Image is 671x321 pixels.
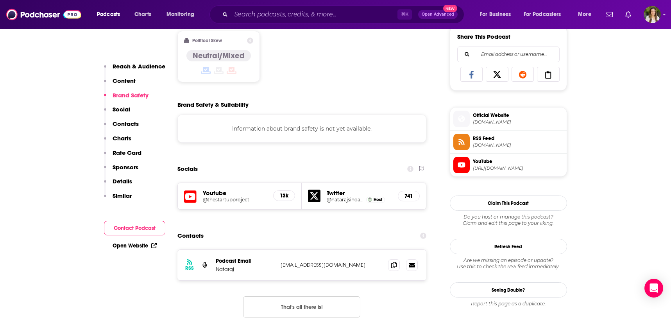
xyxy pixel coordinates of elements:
button: open menu [474,8,521,21]
div: Search podcasts, credits, & more... [217,5,472,23]
button: Contacts [104,120,139,134]
a: YouTube[URL][DOMAIN_NAME] [453,157,564,173]
a: Charts [129,8,156,21]
h5: Youtube [203,189,267,197]
button: Claim This Podcast [450,195,567,211]
span: ⌘ K [397,9,412,20]
div: Report this page as a duplicate. [450,301,567,307]
button: Contact Podcast [104,221,165,235]
input: Search podcasts, credits, & more... [231,8,397,21]
span: anchor.fm [473,142,564,148]
button: Content [104,77,136,91]
button: Reach & Audience [104,63,165,77]
a: Show notifications dropdown [622,8,634,21]
button: open menu [573,8,601,21]
div: Open Intercom Messenger [644,279,663,298]
a: @thestartupproject [203,197,267,203]
h3: RSS [185,265,194,271]
button: open menu [519,8,573,21]
a: Share on X/Twitter [486,67,508,82]
span: RSS Feed [473,135,564,142]
h5: 13k [280,192,288,199]
p: Contacts [113,120,139,127]
a: RSS Feed[DOMAIN_NAME] [453,134,564,150]
p: Rate Card [113,149,141,156]
button: Rate Card [104,149,141,163]
span: Monitoring [166,9,194,20]
button: Similar [104,192,132,206]
span: For Business [480,9,511,20]
div: Are we missing an episode or update? Use this to check the RSS feed immediately. [450,257,567,270]
span: Podcasts [97,9,120,20]
p: Reach & Audience [113,63,165,70]
span: More [578,9,591,20]
span: Charts [134,9,151,20]
a: Show notifications dropdown [603,8,616,21]
button: Sponsors [104,163,138,178]
span: Open Advanced [422,13,454,16]
input: Email address or username... [464,47,553,62]
a: Share on Reddit [512,67,534,82]
button: open menu [91,8,130,21]
img: User Profile [644,6,661,23]
div: Search followers [457,47,560,62]
button: Show profile menu [644,6,661,23]
h5: 741 [404,193,413,199]
span: thestartupproject.io [473,119,564,125]
button: Social [104,106,130,120]
span: For Podcasters [524,9,561,20]
h4: Neutral/Mixed [193,51,245,61]
button: open menu [161,8,204,21]
p: Content [113,77,136,84]
span: YouTube [473,158,564,165]
span: https://www.youtube.com/@thestartupproject [473,165,564,171]
span: Logged in as lizchapa [644,6,661,23]
h2: Socials [177,161,198,176]
span: New [443,5,457,12]
h3: Share This Podcast [457,33,510,40]
button: Nothing here. [243,296,360,317]
p: Sponsors [113,163,138,171]
p: [EMAIL_ADDRESS][DOMAIN_NAME] [281,262,382,268]
a: @natarajsindam [327,197,364,203]
h2: Contacts [177,228,204,243]
a: Open Website [113,242,157,249]
div: Information about brand safety is not yet available. [177,115,427,143]
p: Details [113,178,132,185]
button: Details [104,178,132,192]
h5: Twitter [327,189,392,197]
h2: Brand Safety & Suitability [177,101,249,108]
a: Seeing Double? [450,282,567,298]
p: Nataraj [216,266,274,273]
a: Share on Facebook [460,67,483,82]
p: Podcast Email [216,258,274,264]
a: Copy Link [537,67,560,82]
span: Host [374,197,382,202]
button: Open AdvancedNew [418,10,458,19]
div: Claim and edit this page to your liking. [450,214,567,226]
span: Official Website [473,112,564,119]
span: Do you host or manage this podcast? [450,214,567,220]
button: Charts [104,134,131,149]
button: Brand Safety [104,91,149,106]
button: Refresh Feed [450,239,567,254]
img: Nataraj Sindam [368,197,372,202]
a: Official Website[DOMAIN_NAME] [453,111,564,127]
p: Charts [113,134,131,142]
p: Brand Safety [113,91,149,99]
p: Social [113,106,130,113]
img: Podchaser - Follow, Share and Rate Podcasts [6,7,81,22]
h2: Political Skew [192,38,222,43]
p: Similar [113,192,132,199]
